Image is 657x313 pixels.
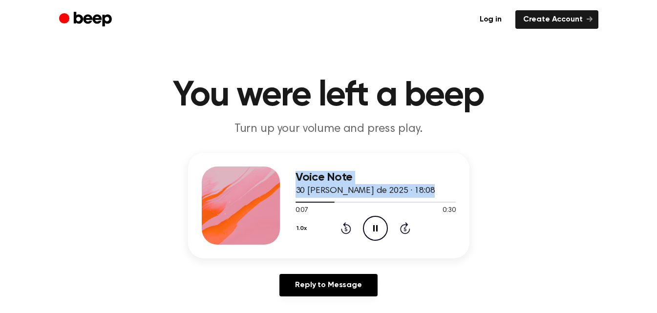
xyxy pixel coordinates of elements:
[141,121,516,137] p: Turn up your volume and press play.
[296,206,308,216] span: 0:07
[59,10,114,29] a: Beep
[296,187,435,195] span: 30 [PERSON_NAME] de 2025 · 18:08
[472,10,509,29] a: Log in
[443,206,455,216] span: 0:30
[79,78,579,113] h1: You were left a beep
[515,10,598,29] a: Create Account
[279,274,377,296] a: Reply to Message
[296,220,311,237] button: 1.0x
[296,171,456,184] h3: Voice Note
